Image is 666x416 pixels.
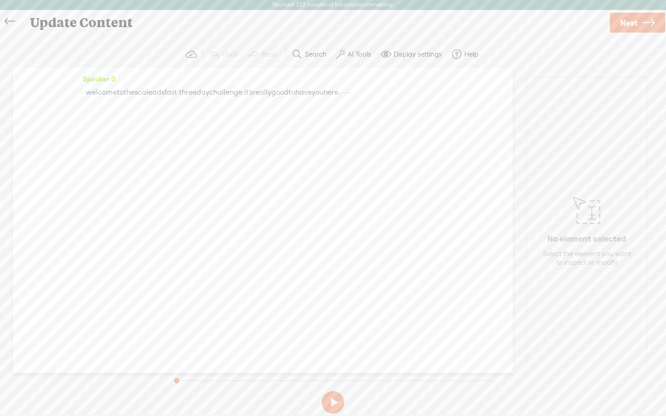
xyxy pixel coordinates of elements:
button: Help [448,45,484,63]
p: No element selected [547,234,626,244]
label: Help [464,50,478,59]
label: AI Tools [347,50,371,59]
label: Search [305,50,327,59]
span: you [312,86,323,99]
span: challenge. [209,86,244,99]
span: · [342,86,344,99]
span: ads [152,86,164,99]
span: Next [620,11,637,34]
span: · [340,86,342,99]
span: three [179,86,197,99]
label: Undo [222,50,239,59]
button: Display settings [377,45,448,63]
span: welcome [86,86,117,99]
span: Speaker 0 [81,75,116,83]
div: Update Content [24,11,608,34]
span: to [289,86,295,99]
button: Search [288,45,333,63]
label: Display settings [394,50,442,59]
span: really [253,86,271,99]
span: · [347,86,349,99]
button: Redo [245,45,283,63]
label: You have 522 minutes of transcription remaining. [272,1,394,9]
span: the [124,86,135,99]
span: day [197,86,209,99]
label: Redo [261,50,277,59]
span: to [117,86,124,99]
span: good [271,86,289,99]
span: · [177,86,179,99]
span: · [84,86,86,99]
span: fast [164,86,177,99]
span: it's [244,86,253,99]
div: Select the element you want to inspect or modify [541,249,633,267]
span: · [349,86,351,99]
span: scale [135,86,152,99]
button: Undo [205,45,245,63]
button: AI Tools [333,45,377,63]
span: · [81,86,82,99]
span: · [344,86,346,99]
span: have [295,86,312,99]
span: · [82,86,84,99]
span: · [346,86,347,99]
span: here. [323,86,340,99]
